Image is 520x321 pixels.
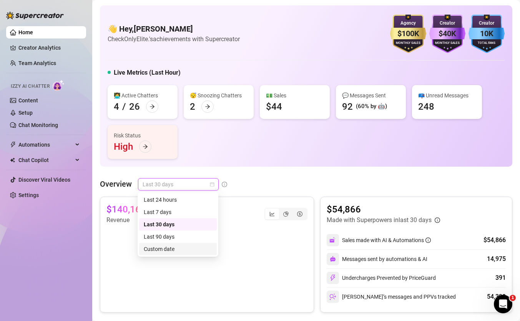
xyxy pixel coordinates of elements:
[114,68,181,77] h5: Live Metrics (Last Hour)
[18,97,38,104] a: Content
[269,211,275,217] span: line-chart
[390,15,426,53] img: gold-badge-CigiZidd.svg
[327,291,456,303] div: [PERSON_NAME]’s messages and PPVs tracked
[429,15,465,53] img: purple-badge-B9DA21FR.svg
[150,104,155,109] span: arrow-right
[483,236,506,245] div: $54,866
[139,231,217,243] div: Last 90 days
[10,142,16,148] span: thunderbolt
[100,178,132,190] article: Overview
[429,41,465,46] div: Monthly Sales
[6,12,64,19] img: logo-BBDzfeDw.svg
[429,20,465,27] div: Creator
[435,217,440,223] span: info-circle
[487,254,506,264] div: 14,975
[106,216,164,225] article: Revenue
[390,41,426,46] div: Monthly Sales
[429,28,465,40] div: $40K
[108,23,240,34] h4: 👋 Hey, [PERSON_NAME]
[108,34,240,44] article: Check OnlyElite.'s achievements with Supercreator
[11,83,50,90] span: Izzy AI Chatter
[327,203,440,216] article: $54,866
[342,236,431,244] div: Sales made with AI & Automations
[53,80,65,91] img: AI Chatter
[144,245,212,253] div: Custom date
[264,208,307,220] div: segmented control
[390,28,426,40] div: $100K
[114,91,171,100] div: 👩‍💻 Active Chatters
[494,295,512,313] iframe: Intercom live chat
[266,100,282,113] div: $44
[190,100,195,113] div: 2
[327,253,427,265] div: Messages sent by automations & AI
[18,110,33,116] a: Setup
[222,182,227,187] span: info-circle
[129,100,140,113] div: 26
[18,154,73,166] span: Chat Copilot
[139,194,217,206] div: Last 24 hours
[143,144,148,149] span: arrow-right
[390,20,426,27] div: Agency
[425,237,431,243] span: info-circle
[330,256,336,262] img: svg%3e
[10,157,15,163] img: Chat Copilot
[327,272,436,284] div: Undercharges Prevented by PriceGuard
[18,122,58,128] a: Chat Monitoring
[495,273,506,283] div: 391
[139,206,217,218] div: Last 7 days
[283,211,289,217] span: pie-chart
[329,293,336,300] img: svg%3e
[510,295,516,301] span: 1
[468,28,505,40] div: 10K
[18,42,80,54] a: Creator Analytics
[18,139,73,151] span: Automations
[342,100,353,113] div: 92
[327,216,432,225] article: Made with Superpowers in last 30 days
[205,104,210,109] span: arrow-right
[210,182,214,187] span: calendar
[144,232,212,241] div: Last 90 days
[468,41,505,46] div: Total Fans
[18,177,70,183] a: Discover Viral Videos
[114,131,171,140] div: Risk Status
[356,102,387,111] div: (60% by 🤖)
[18,60,56,66] a: Team Analytics
[18,192,39,198] a: Settings
[144,208,212,216] div: Last 7 days
[190,91,248,100] div: 😴 Snoozing Chatters
[487,292,506,301] div: 54,398
[266,91,324,100] div: 💵 Sales
[144,220,212,229] div: Last 30 days
[139,243,217,255] div: Custom date
[468,15,505,53] img: blue-badge-DgoSNQY1.svg
[18,29,33,35] a: Home
[329,274,336,281] img: svg%3e
[329,237,336,244] img: svg%3e
[106,203,146,216] article: $140,163
[144,196,212,204] div: Last 24 hours
[139,218,217,231] div: Last 30 days
[418,100,434,113] div: 248
[114,100,119,113] div: 4
[143,179,214,190] span: Last 30 days
[342,91,400,100] div: 💬 Messages Sent
[468,20,505,27] div: Creator
[297,211,302,217] span: dollar-circle
[418,91,476,100] div: 📪 Unread Messages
